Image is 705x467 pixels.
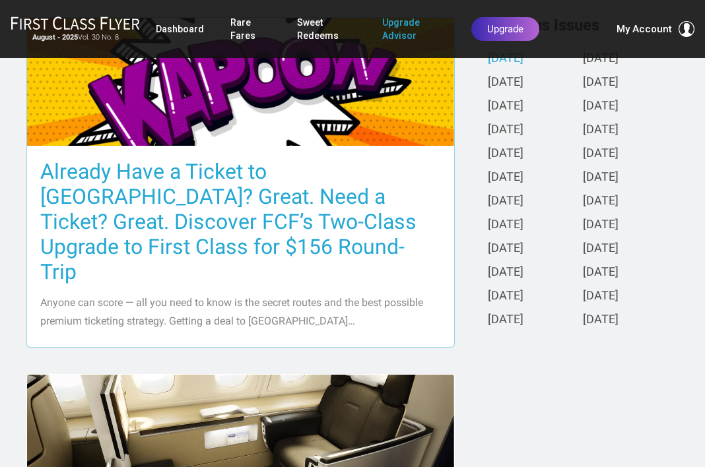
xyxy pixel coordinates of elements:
a: [DATE] [583,195,619,208]
a: [DATE] [583,52,619,66]
a: Sweet Redeems [297,11,356,47]
a: [DATE] [488,147,523,161]
a: Rare Fares [230,11,271,47]
a: Already Have a Ticket to [GEOGRAPHIC_DATA]? Great. Need a Ticket? Great. Discover FCF’s Two-Class... [26,17,455,348]
a: [DATE] [583,147,619,161]
h3: Already Have a Ticket to [GEOGRAPHIC_DATA]? Great. Need a Ticket? Great. Discover FCF’s Two-Class... [40,159,441,284]
img: First Class Flyer [11,16,140,30]
a: [DATE] [488,242,523,256]
button: My Account [617,21,694,37]
a: [DATE] [488,100,523,113]
a: [DATE] [583,218,619,232]
a: Upgrade [471,17,539,41]
a: [DATE] [488,313,523,327]
a: Upgrade Advisor [382,11,445,47]
a: [DATE] [488,52,523,66]
a: [DATE] [583,76,619,90]
a: [DATE] [488,76,523,90]
a: [DATE] [583,266,619,280]
a: [DATE] [583,171,619,185]
a: [DATE] [583,290,619,303]
a: [DATE] [583,313,619,327]
a: [DATE] [488,218,523,232]
a: Dashboard [156,17,204,41]
a: [DATE] [583,123,619,137]
a: First Class FlyerAugust - 2025Vol. 30 No. 8 [11,16,140,42]
a: [DATE] [488,266,523,280]
a: [DATE] [583,100,619,113]
span: My Account [617,21,672,37]
p: Anyone can score — all you need to know is the secret routes and the best possible premium ticket... [40,294,441,330]
a: [DATE] [583,242,619,256]
a: [DATE] [488,123,523,137]
a: [DATE] [488,195,523,208]
small: Vol. 30 No. 8 [11,33,140,42]
strong: August - 2025 [32,33,78,42]
a: [DATE] [488,290,523,303]
a: [DATE] [488,171,523,185]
